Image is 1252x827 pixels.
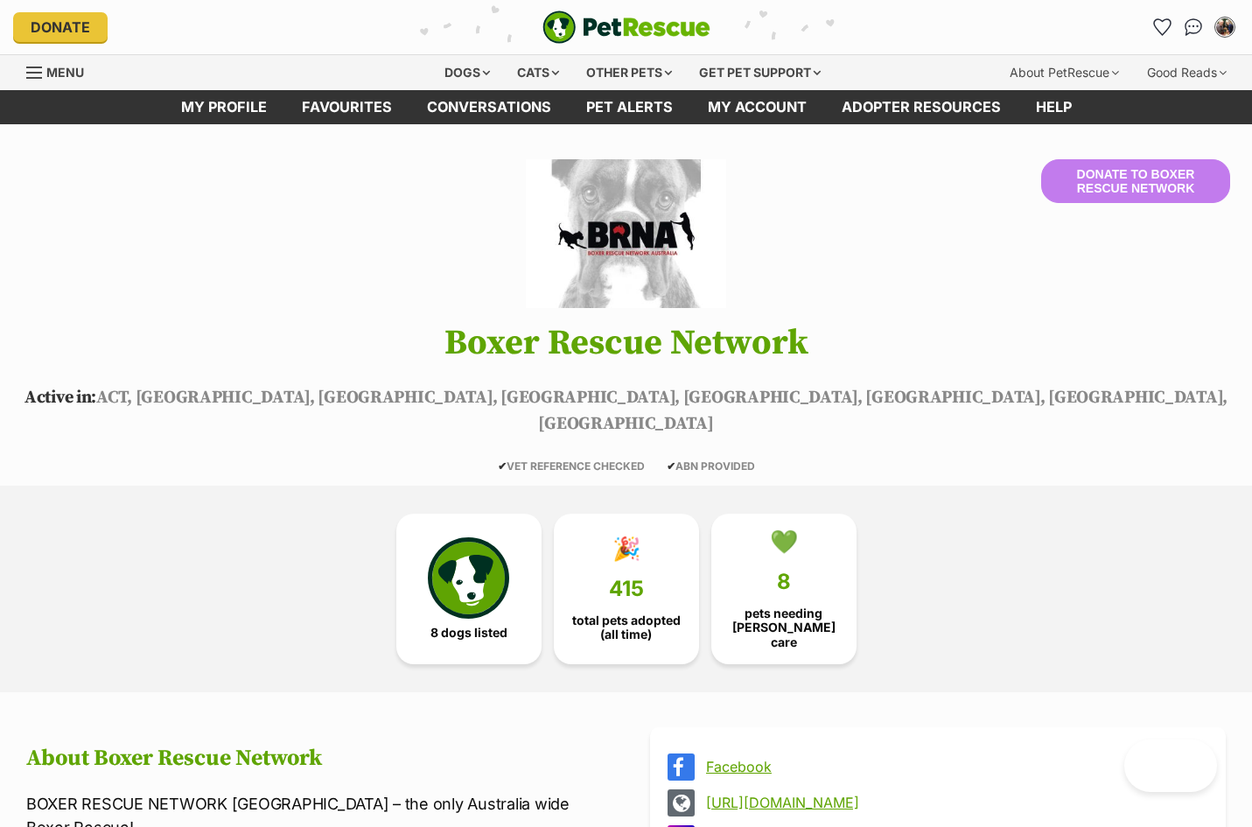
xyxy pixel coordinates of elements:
[711,514,857,664] a: 💚 8 pets needing [PERSON_NAME] care
[667,459,755,473] span: ABN PROVIDED
[667,459,675,473] icon: ✔
[1018,90,1089,124] a: Help
[498,459,645,473] span: VET REFERENCE CHECKED
[164,90,284,124] a: My profile
[542,11,710,44] a: PetRescue
[690,90,824,124] a: My account
[542,11,710,44] img: logo-e224e6f780fb5917bec1dbf3a21bbac754714ae5b6737aabdf751b685950b380.svg
[46,65,84,80] span: Menu
[612,536,640,562] div: 🎉
[432,55,502,90] div: Dogs
[687,55,833,90] div: Get pet support
[396,514,542,664] a: 8 dogs listed
[1179,13,1207,41] a: Conversations
[428,537,508,618] img: petrescue-icon-eee76f85a60ef55c4a1927667547b313a7c0e82042636edf73dce9c88f694885.svg
[1216,18,1234,36] img: Ross Haig profile pic
[777,570,791,594] span: 8
[569,90,690,124] a: Pet alerts
[706,795,1201,810] a: [URL][DOMAIN_NAME]
[1211,13,1239,41] button: My account
[1185,18,1203,36] img: chat-41dd97257d64d25036548639549fe6c8038ab92f7586957e7f3b1b290dea8141.svg
[284,90,409,124] a: Favourites
[997,55,1131,90] div: About PetRescue
[554,514,699,664] a: 🎉 415 total pets adopted (all time)
[409,90,569,124] a: conversations
[1148,13,1176,41] a: Favourites
[505,55,571,90] div: Cats
[1135,55,1239,90] div: Good Reads
[26,55,96,87] a: Menu
[1148,13,1239,41] ul: Account quick links
[574,55,684,90] div: Other pets
[430,626,507,640] span: 8 dogs listed
[824,90,1018,124] a: Adopter resources
[706,759,1201,774] a: Facebook
[13,12,108,42] a: Donate
[1041,159,1230,203] button: Donate to Boxer Rescue Network
[726,606,842,648] span: pets needing [PERSON_NAME] care
[770,529,798,555] div: 💚
[569,613,684,641] span: total pets adopted (all time)
[1124,739,1217,792] iframe: Help Scout Beacon - Open
[26,746,602,772] h2: About Boxer Rescue Network
[24,387,96,409] span: Active in:
[526,159,725,308] img: Boxer Rescue Network
[609,577,644,601] span: 415
[498,459,507,473] icon: ✔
